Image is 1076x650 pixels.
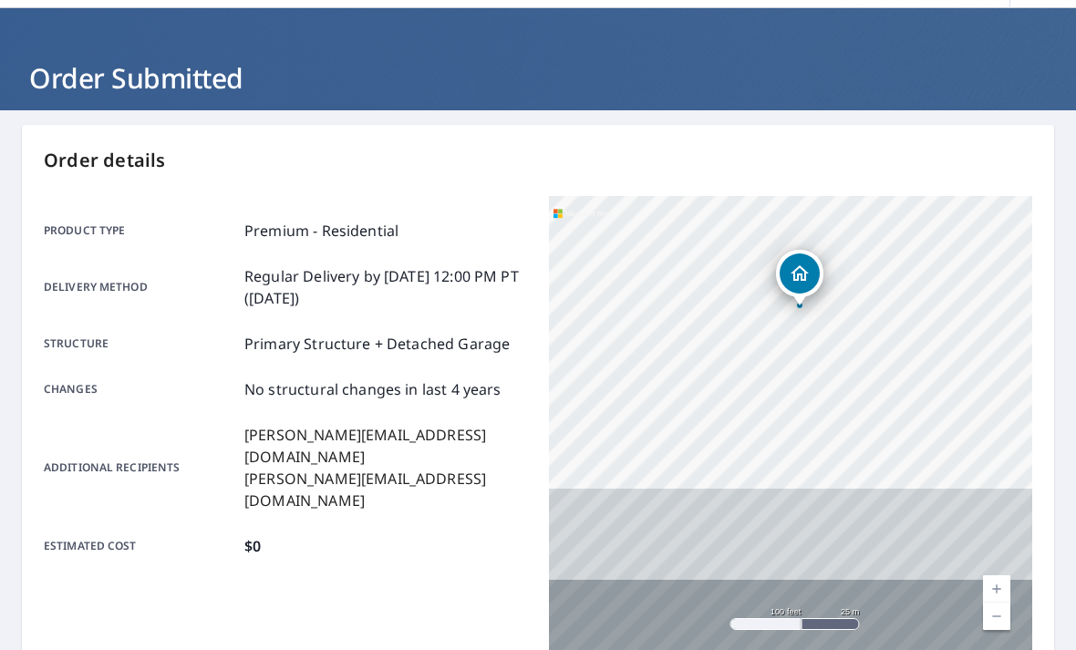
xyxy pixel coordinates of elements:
p: [PERSON_NAME][EMAIL_ADDRESS][DOMAIN_NAME] [244,424,527,468]
p: Estimated cost [44,535,237,557]
p: Order details [44,147,1032,174]
p: Product type [44,220,237,242]
p: $0 [244,535,261,557]
a: Current Level 18, Zoom Out [983,603,1010,630]
h1: Order Submitted [22,59,1054,97]
a: Current Level 18, Zoom In [983,575,1010,603]
p: Regular Delivery by [DATE] 12:00 PM PT ([DATE]) [244,265,527,309]
p: Delivery method [44,265,237,309]
p: Structure [44,333,237,355]
p: Changes [44,378,237,400]
div: Dropped pin, building 1, Residential property, 4411 109th Pl NE Marysville, WA 98271 [776,250,823,306]
p: [PERSON_NAME][EMAIL_ADDRESS][DOMAIN_NAME] [244,468,527,511]
p: Additional recipients [44,424,237,511]
p: No structural changes in last 4 years [244,378,502,400]
p: Premium - Residential [244,220,398,242]
p: Primary Structure + Detached Garage [244,333,510,355]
